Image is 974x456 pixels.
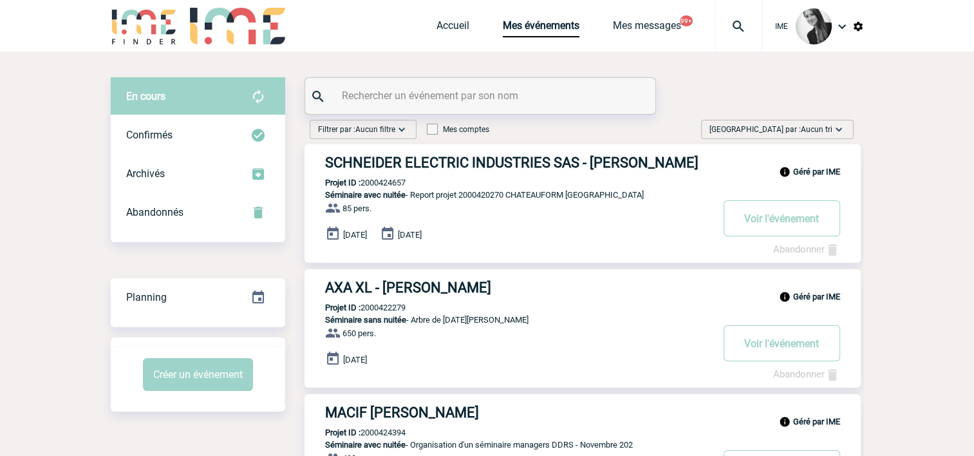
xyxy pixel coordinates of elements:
[325,303,361,312] b: Projet ID :
[304,315,711,325] p: - Arbre de [DATE][PERSON_NAME]
[343,355,367,365] span: [DATE]
[126,206,183,218] span: Abandonnés
[111,77,285,116] div: Retrouvez ici tous vos évènements avant confirmation
[304,303,406,312] p: 2000422279
[325,280,711,296] h3: AXA XL - [PERSON_NAME]
[111,193,285,232] div: Retrouvez ici tous vos événements annulés
[343,230,367,240] span: [DATE]
[355,125,395,134] span: Aucun filtre
[304,190,711,200] p: - Report projet 2000420270 CHATEAUFORM [GEOGRAPHIC_DATA]
[325,155,711,171] h3: SCHNEIDER ELECTRIC INDUSTRIES SAS - [PERSON_NAME]
[779,291,791,303] img: info_black_24dp.svg
[342,204,371,213] span: 85 pers.
[724,200,840,236] button: Voir l'événement
[325,404,711,421] h3: MACIF [PERSON_NAME]
[724,325,840,361] button: Voir l'événement
[427,125,489,134] label: Mes comptes
[398,230,422,240] span: [DATE]
[325,428,361,437] b: Projet ID :
[793,417,840,426] b: Géré par IME
[304,440,711,450] p: - Organisation d'un séminaire managers DDRS - Novembre 202
[325,440,406,450] span: Séminaire avec nuitée
[126,90,165,102] span: En cours
[111,278,285,316] a: Planning
[503,19,579,37] a: Mes événements
[304,404,861,421] a: MACIF [PERSON_NAME]
[325,315,406,325] span: Séminaire sans nuitée
[126,129,173,141] span: Confirmés
[304,155,861,171] a: SCHNEIDER ELECTRIC INDUSTRIES SAS - [PERSON_NAME]
[304,280,861,296] a: AXA XL - [PERSON_NAME]
[793,167,840,176] b: Géré par IME
[793,292,840,301] b: Géré par IME
[143,358,253,391] button: Créer un événement
[613,19,681,37] a: Mes messages
[832,123,845,136] img: baseline_expand_more_white_24dp-b.png
[111,8,178,44] img: IME-Finder
[339,86,625,105] input: Rechercher un événement par son nom
[779,166,791,178] img: info_black_24dp.svg
[318,123,395,136] span: Filtrer par :
[126,167,165,180] span: Archivés
[111,155,285,193] div: Retrouvez ici tous les événements que vous avez décidé d'archiver
[395,123,408,136] img: baseline_expand_more_white_24dp-b.png
[126,291,167,303] span: Planning
[680,15,693,26] button: 99+
[304,178,406,187] p: 2000424657
[436,19,469,37] a: Accueil
[773,243,840,255] a: Abandonner
[775,22,788,31] span: IME
[325,178,361,187] b: Projet ID :
[325,190,406,200] span: Séminaire avec nuitée
[709,123,832,136] span: [GEOGRAPHIC_DATA] par :
[801,125,832,134] span: Aucun tri
[773,368,840,380] a: Abandonner
[304,428,406,437] p: 2000424394
[779,416,791,428] img: info_black_24dp.svg
[111,278,285,317] div: Retrouvez ici tous vos événements organisés par date et état d'avancement
[796,8,832,44] img: 101050-0.jpg
[342,328,376,338] span: 650 pers.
